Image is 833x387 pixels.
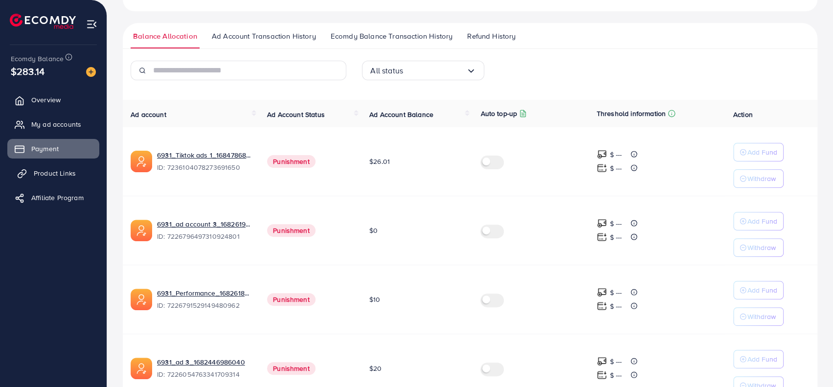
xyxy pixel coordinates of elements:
[7,139,99,159] a: Payment
[86,67,96,77] img: image
[467,31,516,42] span: Refund History
[733,238,784,257] button: Withdraw
[267,293,315,306] span: Punishment
[157,219,251,242] div: <span class='underline'>6931_ad account 3_1682619689142</span></br>7226796497310924801
[747,353,777,365] p: Add Fund
[747,242,776,253] p: Withdraw
[131,358,152,379] img: ic-ads-acc.e4c84228.svg
[157,357,245,367] a: 6931_ad 3_1682446986040
[480,108,517,119] p: Auto top-up
[791,343,826,380] iframe: Chat
[610,218,622,229] p: $ ---
[403,63,466,78] input: Search for option
[157,162,251,172] span: ID: 7236104078273691650
[34,168,76,178] span: Product Links
[733,169,784,188] button: Withdraw
[369,110,433,119] span: Ad Account Balance
[331,31,452,42] span: Ecomdy Balance Transaction History
[597,370,607,380] img: top-up amount
[131,289,152,310] img: ic-ads-acc.e4c84228.svg
[610,287,622,298] p: $ ---
[610,162,622,174] p: $ ---
[597,108,666,119] p: Threshold information
[369,157,390,166] span: $26.01
[597,287,607,297] img: top-up amount
[157,300,251,310] span: ID: 7226791529149480962
[733,110,753,119] span: Action
[157,369,251,379] span: ID: 7226054763341709314
[31,193,84,203] span: Affiliate Program
[131,220,152,241] img: ic-ads-acc.e4c84228.svg
[11,64,45,78] span: $283.14
[157,288,251,298] a: 6931_Performance_1682618540091
[597,232,607,242] img: top-up amount
[212,31,316,42] span: Ad Account Transaction History
[157,288,251,311] div: <span class='underline'>6931_Performance_1682618540091</span></br>7226791529149480962
[733,281,784,299] button: Add Fund
[597,149,607,159] img: top-up amount
[157,150,251,160] a: 6931_Tiktok ads 1_1684786800217
[267,362,315,375] span: Punishment
[157,150,251,173] div: <span class='underline'>6931_Tiktok ads 1_1684786800217</span></br>7236104078273691650
[597,356,607,366] img: top-up amount
[597,301,607,311] img: top-up amount
[747,284,777,296] p: Add Fund
[610,149,622,160] p: $ ---
[610,369,622,381] p: $ ---
[369,226,378,235] span: $0
[7,163,99,183] a: Product Links
[369,295,380,304] span: $10
[7,114,99,134] a: My ad accounts
[131,151,152,172] img: ic-ads-acc.e4c84228.svg
[31,119,81,129] span: My ad accounts
[7,188,99,207] a: Affiliate Program
[267,110,325,119] span: Ad Account Status
[7,90,99,110] a: Overview
[157,231,251,241] span: ID: 7226796497310924801
[369,364,382,373] span: $20
[597,163,607,173] img: top-up amount
[86,19,97,30] img: menu
[267,224,315,237] span: Punishment
[747,146,777,158] p: Add Fund
[370,63,403,78] span: All status
[267,155,315,168] span: Punishment
[31,95,61,105] span: Overview
[733,212,784,230] button: Add Fund
[31,144,59,154] span: Payment
[747,215,777,227] p: Add Fund
[131,110,166,119] span: Ad account
[157,219,251,229] a: 6931_ad account 3_1682619689142
[747,311,776,322] p: Withdraw
[747,173,776,184] p: Withdraw
[362,61,484,80] div: Search for option
[733,143,784,161] button: Add Fund
[10,14,76,29] img: logo
[133,31,197,42] span: Balance Allocation
[733,350,784,368] button: Add Fund
[733,307,784,326] button: Withdraw
[157,357,251,380] div: <span class='underline'>6931_ad 3_1682446986040</span></br>7226054763341709314
[11,54,64,64] span: Ecomdy Balance
[610,231,622,243] p: $ ---
[597,218,607,228] img: top-up amount
[610,300,622,312] p: $ ---
[610,356,622,367] p: $ ---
